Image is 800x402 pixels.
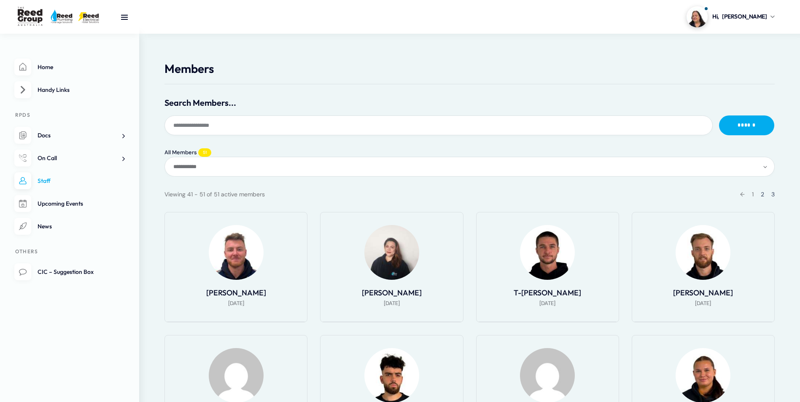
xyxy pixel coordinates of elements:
[362,288,422,297] a: [PERSON_NAME]
[164,62,775,75] h1: Members
[539,298,555,308] span: [DATE]
[164,148,211,157] a: All Members51
[740,190,745,198] a: ←
[364,225,419,280] img: Profile Photo
[752,190,754,198] a: 1
[384,298,400,308] span: [DATE]
[695,298,711,308] span: [DATE]
[228,298,244,308] span: [DATE]
[520,225,575,280] img: Profile Photo
[206,288,266,297] a: [PERSON_NAME]
[676,225,730,280] img: Profile Photo
[673,288,733,297] a: [PERSON_NAME]
[164,148,775,157] div: Members directory main navigation
[687,6,775,27] a: Profile picture of Carmen MontaltoHi,[PERSON_NAME]
[164,157,775,177] div: Members directory secondary navigation
[761,190,764,198] a: 2
[771,190,775,198] span: 3
[209,225,264,280] img: Profile Photo
[712,12,719,21] span: Hi,
[198,148,211,157] span: 51
[514,288,581,297] a: T-[PERSON_NAME]
[687,6,708,27] img: Profile picture of Carmen Montalto
[164,189,265,199] div: Viewing 41 - 51 of 51 active members
[722,12,767,21] span: [PERSON_NAME]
